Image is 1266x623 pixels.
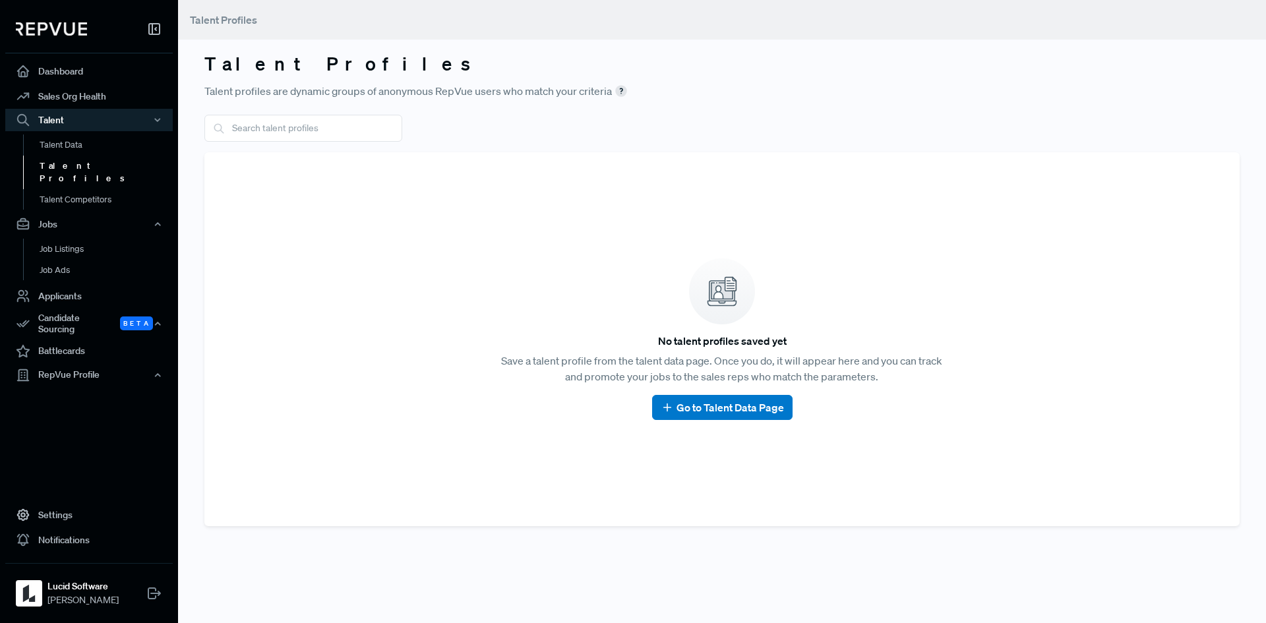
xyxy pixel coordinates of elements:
button: Go to Talent Data Page [652,395,793,420]
a: Dashboard [5,59,173,84]
span: Talent Profiles [190,13,257,26]
button: Jobs [5,213,173,235]
h6: No talent profiles saved yet [658,335,787,347]
a: Battlecards [5,339,173,364]
strong: Lucid Software [47,579,119,593]
span: Talent profiles are dynamic groups of anonymous RepVue users who match your criteria [204,83,627,99]
input: Search talent profiles [204,115,402,142]
div: Candidate Sourcing [5,309,173,339]
a: Sales Org Health [5,84,173,109]
a: Applicants [5,283,173,309]
p: Save a talent profile from the talent data page. Once you do, it will appear here and you can tra... [497,353,948,384]
a: Job Listings [23,239,191,260]
a: Notifications [5,527,173,552]
a: Talent Competitors [23,189,191,210]
h3: Talent Profiles [204,53,627,75]
span: Beta [120,316,153,330]
a: Talent Profiles [23,156,191,189]
span: [PERSON_NAME] [47,593,119,607]
a: Go to Talent Data Page [661,400,784,415]
a: Settings [5,502,173,527]
button: RepVue Profile [5,364,173,386]
img: RepVue [16,22,87,36]
a: Job Ads [23,260,191,281]
a: Lucid SoftwareLucid Software[PERSON_NAME] [5,563,173,612]
a: Talent Data [23,134,191,156]
img: Lucid Software [18,583,40,604]
button: Candidate Sourcing Beta [5,309,173,339]
button: Talent [5,109,173,131]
